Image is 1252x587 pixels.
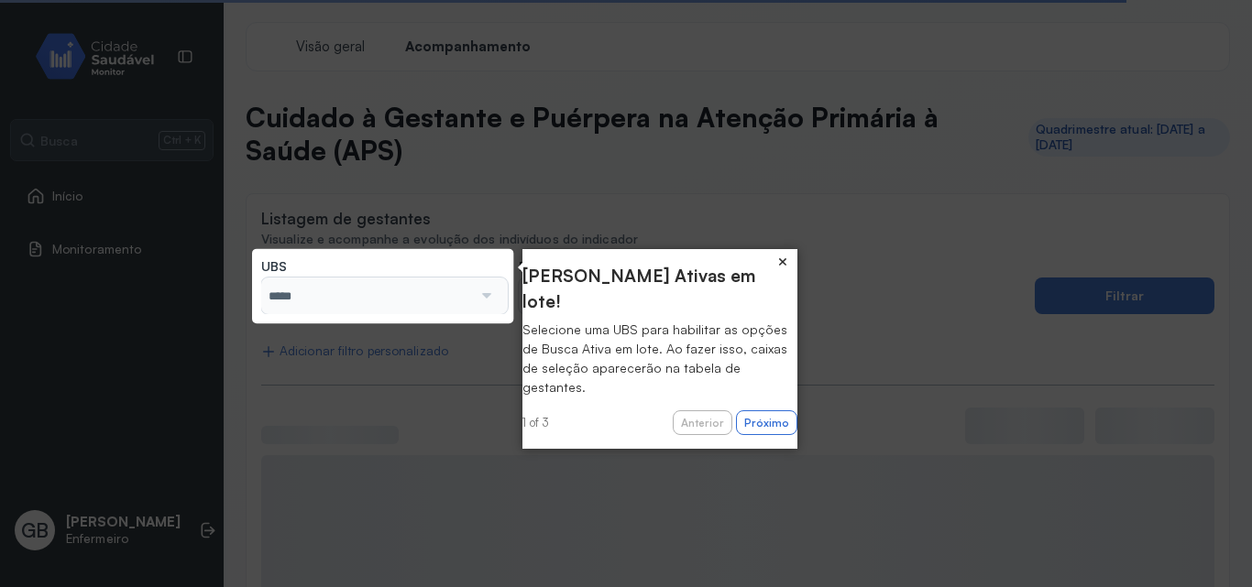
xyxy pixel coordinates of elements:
header: [PERSON_NAME] Ativas em lote! [522,263,797,315]
button: Próximo [736,410,797,436]
div: Selecione uma UBS para habilitar as opções de Busca Ativa em lote. Ao fazer isso, caixas de seleç... [522,320,797,397]
span: 1 of 3 [522,415,549,429]
button: Close [768,249,797,275]
span: UBS [261,258,287,275]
